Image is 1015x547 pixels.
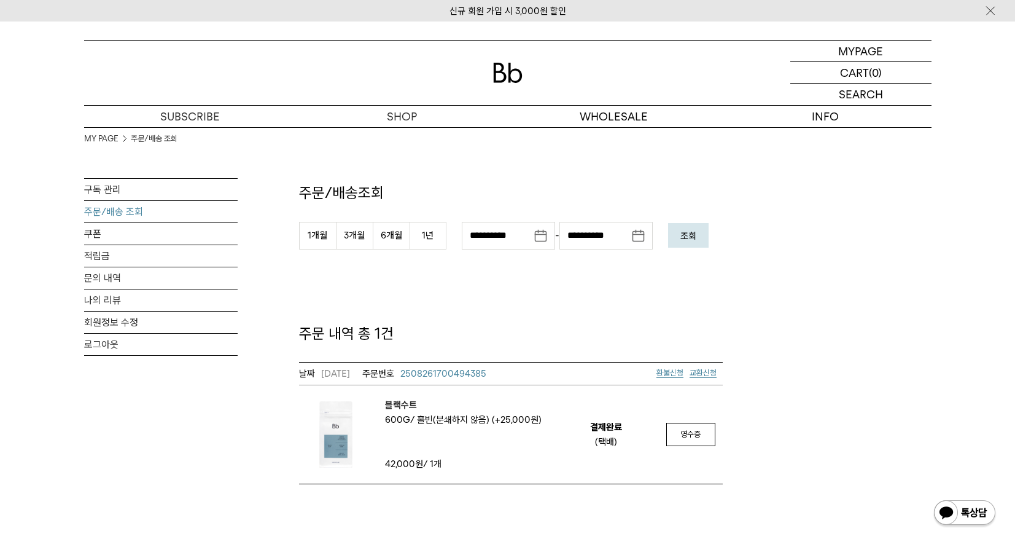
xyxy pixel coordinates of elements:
[84,289,238,311] a: 나의 리뷰
[410,222,446,250] button: 1년
[508,106,720,127] p: WHOLESALE
[666,423,715,446] a: 영수증
[296,106,508,127] a: SHOP
[299,222,336,250] button: 1개월
[595,435,617,449] div: (택배)
[590,420,622,435] em: 결제완료
[299,366,350,381] em: [DATE]
[84,179,238,200] a: 구독 관리
[790,62,931,84] a: CART (0)
[680,230,696,242] em: 조회
[869,62,882,83] p: (0)
[839,84,883,105] p: SEARCH
[336,222,373,250] button: 3개월
[840,62,869,83] p: CART
[385,398,542,412] a: 블랙수트
[680,430,701,439] span: 영수증
[362,366,486,381] a: 2508261700494385
[84,133,119,145] a: MY PAGE
[493,63,523,83] img: 로고
[668,223,709,248] button: 조회
[838,41,883,61] p: MYPAGE
[933,499,997,529] img: 카카오톡 채널 1:1 채팅 버튼
[299,323,723,344] p: 주문 내역 총 1건
[720,106,931,127] p: INFO
[690,368,717,377] span: 교환신청
[417,414,542,425] span: 홀빈(분쇄하지 않음) (+25,000원)
[84,334,238,355] a: 로그아웃
[84,245,238,267] a: 적립금
[385,458,423,470] strong: 42,000원
[790,41,931,62] a: MYPAGE
[656,368,683,377] span: 환불신청
[299,398,373,471] img: 블랙수트
[131,133,177,145] a: 주문/배송 조회
[449,6,566,17] a: 신규 회원 가입 시 3,000원 할인
[84,106,296,127] a: SUBSCRIBE
[385,457,489,471] td: / 1개
[299,183,723,203] p: 주문/배송조회
[84,312,238,333] a: 회원정보 수정
[84,223,238,245] a: 쿠폰
[373,222,410,250] button: 6개월
[84,267,238,289] a: 문의 내역
[400,368,486,379] span: 2508261700494385
[690,368,717,378] a: 교환신청
[385,414,414,425] span: 600g
[656,368,683,378] a: 환불신청
[84,201,238,222] a: 주문/배송 조회
[462,222,653,250] div: -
